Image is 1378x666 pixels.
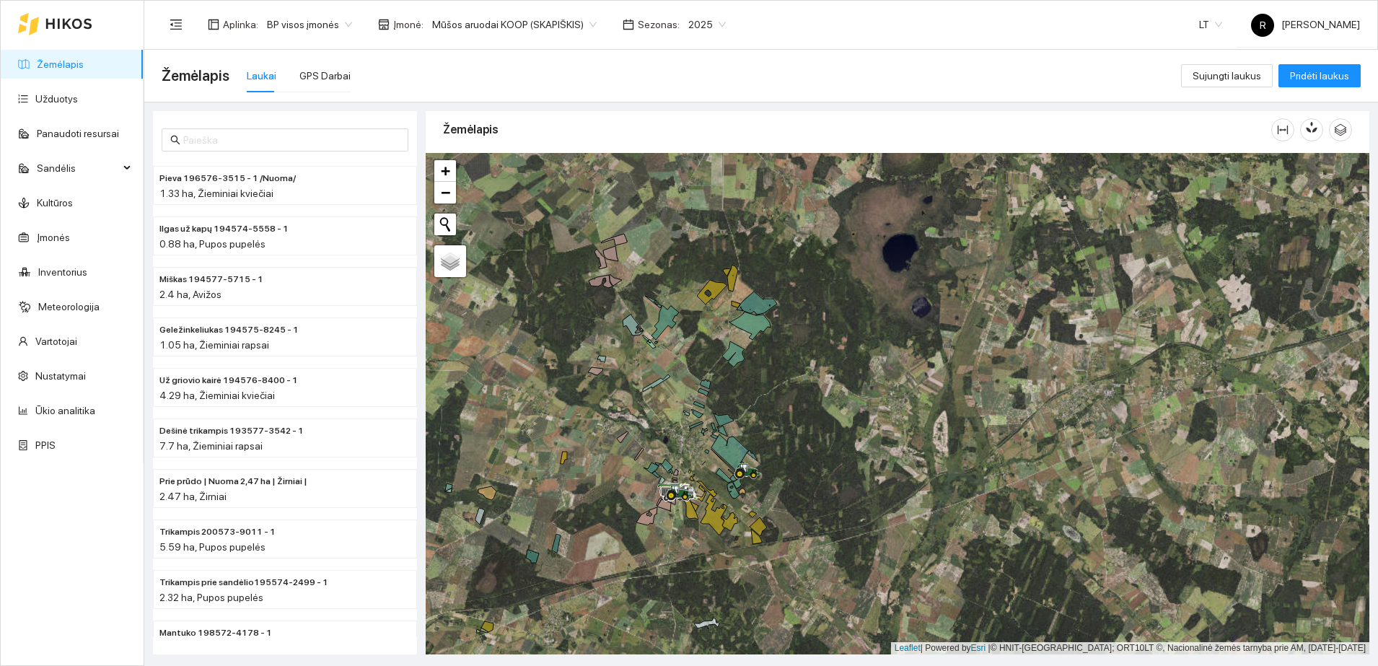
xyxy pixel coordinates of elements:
[35,370,86,382] a: Nustatymai
[159,592,263,603] span: 2.32 ha, Pupos pupelės
[623,19,634,30] span: calendar
[434,245,466,277] a: Layers
[35,439,56,451] a: PPIS
[159,576,328,590] span: Trikampis prie sandėlio195574-2499 - 1
[37,58,84,70] a: Žemėlapis
[38,266,87,278] a: Inventorius
[1181,64,1273,87] button: Sujungti laukus
[971,643,986,653] a: Esri
[37,128,119,139] a: Panaudoti resursai
[162,10,190,39] button: menu-fold
[159,289,221,300] span: 2.4 ha, Avižos
[1290,68,1349,84] span: Pridėti laukus
[1278,64,1361,87] button: Pridėti laukus
[37,232,70,243] a: Įmonės
[441,183,450,201] span: −
[208,19,219,30] span: layout
[223,17,258,32] span: Aplinka :
[1272,124,1294,136] span: column-width
[159,525,276,539] span: Trikampis 200573-9011 - 1
[35,405,95,416] a: Ūkio analitika
[378,19,390,30] span: shop
[159,541,265,553] span: 5.59 ha, Pupos pupelės
[988,643,991,653] span: |
[159,323,299,337] span: Geležinkeliukas 194575-8245 - 1
[688,14,726,35] span: 2025
[895,643,921,653] a: Leaflet
[432,14,597,35] span: Mūšos aruodai KOOP (SKAPIŠKIS)
[170,135,180,145] span: search
[170,18,183,31] span: menu-fold
[1193,68,1261,84] span: Sujungti laukus
[247,68,276,84] div: Laukai
[1181,70,1273,82] a: Sujungti laukus
[1278,70,1361,82] a: Pridėti laukus
[393,17,424,32] span: Įmonė :
[159,222,289,236] span: Ilgas už kapų 194574-5558 - 1
[159,475,307,488] span: Prie prūdo | Nuoma 2,47 ha | Žirniai |
[37,154,119,183] span: Sandėlis
[159,390,275,401] span: 4.29 ha, Žieminiai kviečiai
[434,214,456,235] button: Initiate a new search
[434,182,456,203] a: Zoom out
[159,172,296,185] span: Pieva 196576-3515 - 1 /Nuoma/
[159,491,227,502] span: 2.47 ha, Žirniai
[891,642,1369,654] div: | Powered by © HNIT-[GEOGRAPHIC_DATA]; ORT10LT ©, Nacionalinė žemės tarnyba prie AM, [DATE]-[DATE]
[183,132,400,148] input: Paieška
[267,14,352,35] span: BP visos įmonės
[159,273,263,286] span: Miškas 194577-5715 - 1
[441,162,450,180] span: +
[159,440,263,452] span: 7.7 ha, Žieminiai rapsai
[1199,14,1222,35] span: LT
[159,188,273,199] span: 1.33 ha, Žieminiai kviečiai
[1260,14,1266,37] span: R
[299,68,351,84] div: GPS Darbai
[1251,19,1360,30] span: [PERSON_NAME]
[35,336,77,347] a: Vartotojai
[159,238,265,250] span: 0.88 ha, Pupos pupelės
[159,424,304,438] span: Dešinė trikampis 193577-3542 - 1
[443,109,1271,150] div: Žemėlapis
[159,374,298,387] span: Už griovio kairė 194576-8400 - 1
[162,64,229,87] span: Žemėlapis
[638,17,680,32] span: Sezonas :
[159,339,269,351] span: 1.05 ha, Žieminiai rapsai
[38,301,100,312] a: Meteorologija
[35,93,78,105] a: Užduotys
[159,626,272,640] span: Mantuko 198572-4178 - 1
[434,160,456,182] a: Zoom in
[1271,118,1294,141] button: column-width
[37,197,73,209] a: Kultūros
